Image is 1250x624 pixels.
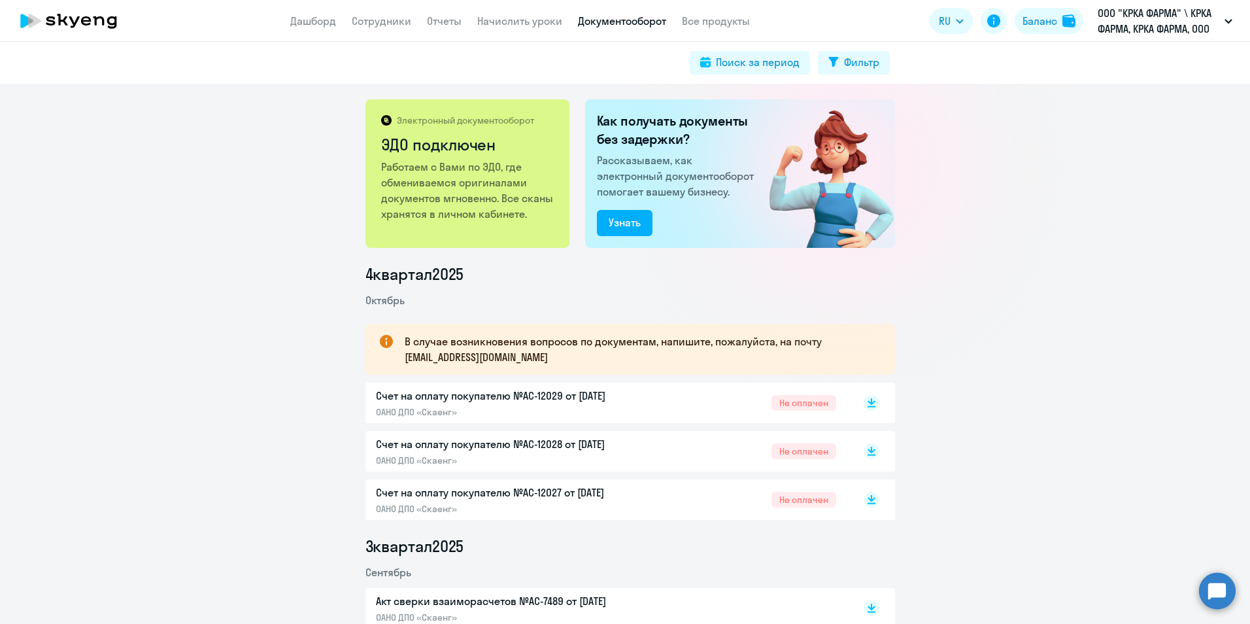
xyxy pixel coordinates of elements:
[716,54,800,70] div: Поиск за период
[376,388,836,418] a: Счет на оплату покупателю №AC-12029 от [DATE]ОАНО ДПО «Скаенг»Не оплачен
[609,215,641,230] div: Узнать
[682,14,750,27] a: Все продукты
[939,13,951,29] span: RU
[381,159,556,222] p: Работаем с Вами по ЭДО, где обмениваемся оригиналами документов мгновенно. Все сканы хранятся в л...
[376,436,650,452] p: Счет на оплату покупателю №AC-12028 от [DATE]
[365,294,405,307] span: Октябрь
[376,455,650,466] p: ОАНО ДПО «Скаенг»
[352,14,411,27] a: Сотрудники
[376,388,650,404] p: Счет на оплату покупателю №AC-12029 от [DATE]
[771,395,836,411] span: Не оплачен
[477,14,562,27] a: Начислить уроки
[1015,8,1083,34] button: Балансbalance
[405,334,871,365] p: В случае возникновения вопросов по документам, напишите, пожалуйста, на почту [EMAIL_ADDRESS][DOM...
[376,406,650,418] p: ОАНО ДПО «Скаенг»
[597,112,759,148] h2: Как получать документы без задержки?
[376,612,650,623] p: ОАНО ДПО «Скаенг»
[376,436,836,466] a: Счет на оплату покупателю №AC-12028 от [DATE]ОАНО ДПО «Скаенг»Не оплачен
[290,14,336,27] a: Дашборд
[365,264,895,285] li: 4 квартал 2025
[381,134,556,155] h2: ЭДО подключен
[397,114,534,126] p: Электронный документооборот
[597,152,759,199] p: Рассказываем, как электронный документооборот помогает вашему бизнесу.
[365,536,895,557] li: 3 квартал 2025
[844,54,879,70] div: Фильтр
[1091,5,1239,37] button: ООО "КРКА ФАРМА" \ КРКА ФАРМА, КРКА ФАРМА, ООО
[376,593,836,623] a: Акт сверки взаиморасчетов №AC-7489 от [DATE]ОАНО ДПО «Скаенг»
[771,443,836,459] span: Не оплачен
[818,51,890,75] button: Фильтр
[427,14,462,27] a: Отчеты
[1098,5,1219,37] p: ООО "КРКА ФАРМА" \ КРКА ФАРМА, КРКА ФАРМА, ООО
[690,51,810,75] button: Поиск за период
[1022,13,1057,29] div: Баланс
[376,593,650,609] p: Акт сверки взаиморасчетов №AC-7489 от [DATE]
[597,210,652,236] button: Узнать
[771,492,836,508] span: Не оплачен
[930,8,973,34] button: RU
[748,99,895,248] img: connected
[376,485,650,500] p: Счет на оплату покупателю №AC-12027 от [DATE]
[578,14,666,27] a: Документооборот
[376,503,650,515] p: ОАНО ДПО «Скаенг»
[365,566,411,579] span: Сентябрь
[1062,14,1075,27] img: balance
[376,485,836,515] a: Счет на оплату покупателю №AC-12027 от [DATE]ОАНО ДПО «Скаенг»Не оплачен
